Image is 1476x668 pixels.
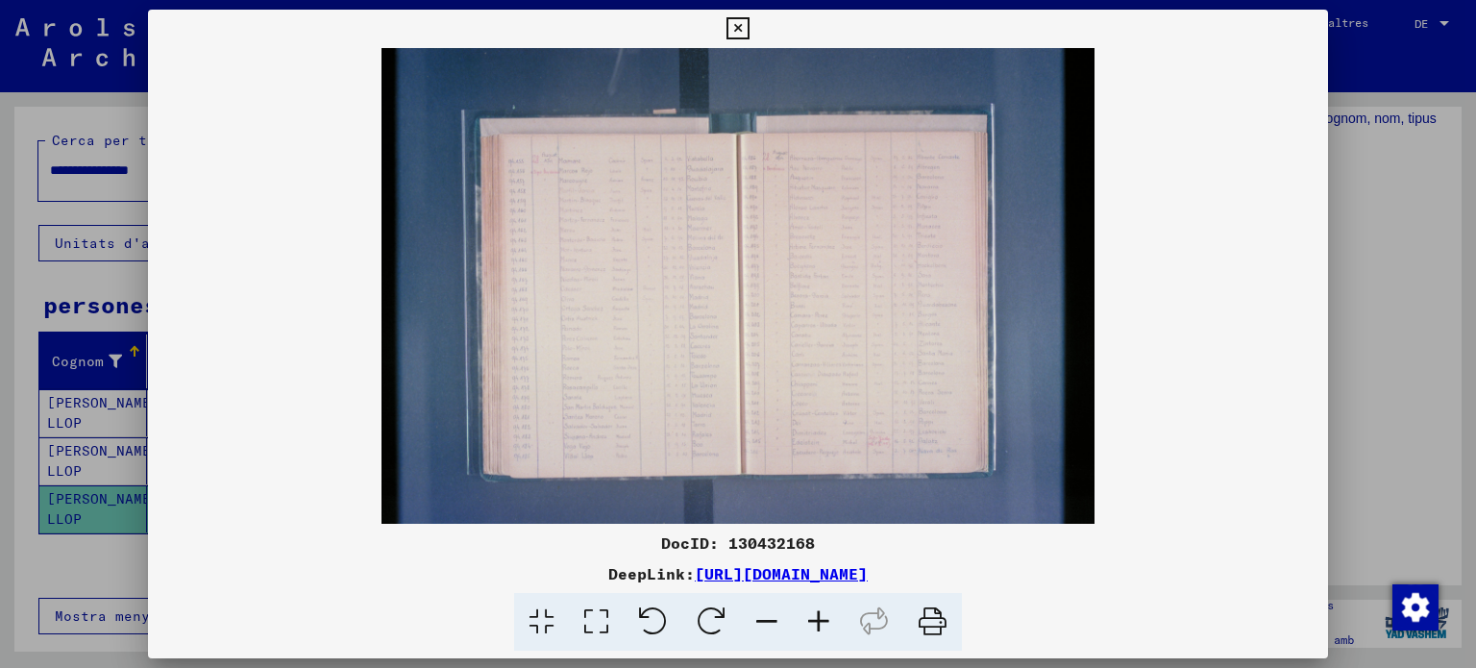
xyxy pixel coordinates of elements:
[1392,584,1439,631] img: Canviar el consentiment
[1391,583,1438,630] div: Canviar el consentiment
[148,532,1329,555] div: DocID: 130432168
[148,48,1329,524] img: 001.jpg
[695,564,868,583] a: [URL][DOMAIN_NAME]
[148,562,1329,585] div: DeepLink:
